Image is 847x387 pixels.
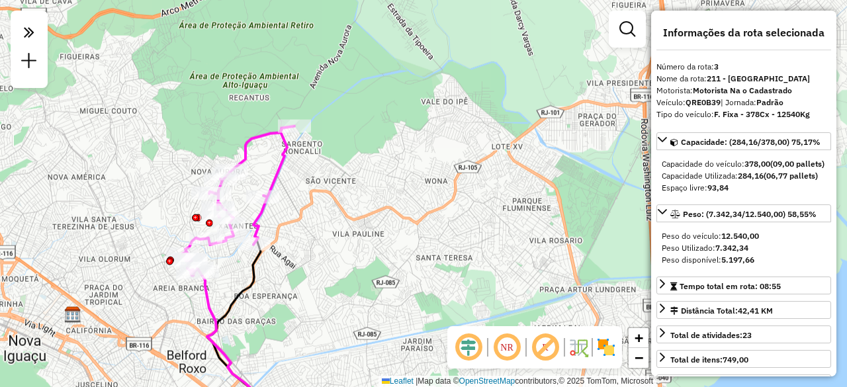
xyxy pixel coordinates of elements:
[670,330,752,340] span: Total de atividades:
[656,61,831,73] div: Número da rota:
[529,331,561,363] span: Exibir rótulo
[656,73,831,85] div: Nome da rota:
[723,355,748,365] strong: 749,00
[707,183,729,193] strong: 93,84
[656,26,831,39] h4: Informações da rota selecionada
[670,354,748,366] div: Total de itens:
[742,330,752,340] strong: 23
[662,231,759,241] span: Peso do veículo:
[683,209,817,219] span: Peso: (7.342,34/12.540,00) 58,55%
[714,109,810,119] strong: F. Fixa - 378Cx - 12540Kg
[686,97,721,107] strong: QRE0B39
[656,301,831,319] a: Distância Total:42,41 KM
[670,305,773,317] div: Distância Total:
[64,306,81,323] img: CDD Nova Iguaçu
[764,171,818,181] strong: (06,77 pallets)
[596,337,617,358] img: Exibir/Ocultar setores
[568,337,589,358] img: Fluxo de ruas
[416,376,418,386] span: |
[16,19,42,46] em: Clique aqui para maximizar o painel
[662,170,826,182] div: Capacidade Utilizada:
[656,132,831,150] a: Capacidade: (284,16/378,00) 75,17%
[770,159,825,169] strong: (09,00 pallets)
[707,73,810,83] strong: 211 - [GEOGRAPHIC_DATA]
[738,306,773,316] span: 42,41 KM
[662,158,826,170] div: Capacidade do veículo:
[656,350,831,368] a: Total de itens:749,00
[756,97,783,107] strong: Padrão
[662,182,826,194] div: Espaço livre:
[656,108,831,120] div: Tipo do veículo:
[656,85,831,97] div: Motorista:
[721,231,759,241] strong: 12.540,00
[629,348,648,368] a: Zoom out
[738,171,764,181] strong: 284,16
[656,97,831,108] div: Veículo:
[382,376,414,386] a: Leaflet
[656,325,831,343] a: Total de atividades:23
[721,255,754,265] strong: 5.197,66
[714,62,719,71] strong: 3
[614,16,641,42] a: Exibir filtros
[635,349,643,366] span: −
[721,97,783,107] span: | Jornada:
[715,243,748,253] strong: 7.342,34
[662,242,826,254] div: Peso Utilizado:
[491,331,523,363] span: Ocultar NR
[459,376,515,386] a: OpenStreetMap
[656,225,831,271] div: Peso: (7.342,34/12.540,00) 58,55%
[453,331,484,363] span: Ocultar deslocamento
[662,254,826,266] div: Peso disponível:
[744,159,770,169] strong: 378,00
[656,153,831,199] div: Capacidade: (284,16/378,00) 75,17%
[379,376,656,387] div: Map data © contributors,© 2025 TomTom, Microsoft
[680,281,781,291] span: Tempo total em rota: 08:55
[693,85,792,95] strong: Motorista Na o Cadastrado
[656,204,831,222] a: Peso: (7.342,34/12.540,00) 58,55%
[629,328,648,348] a: Zoom in
[656,277,831,294] a: Tempo total em rota: 08:55
[635,329,643,346] span: +
[16,48,42,77] a: Nova sessão e pesquisa
[681,137,821,147] span: Capacidade: (284,16/378,00) 75,17%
